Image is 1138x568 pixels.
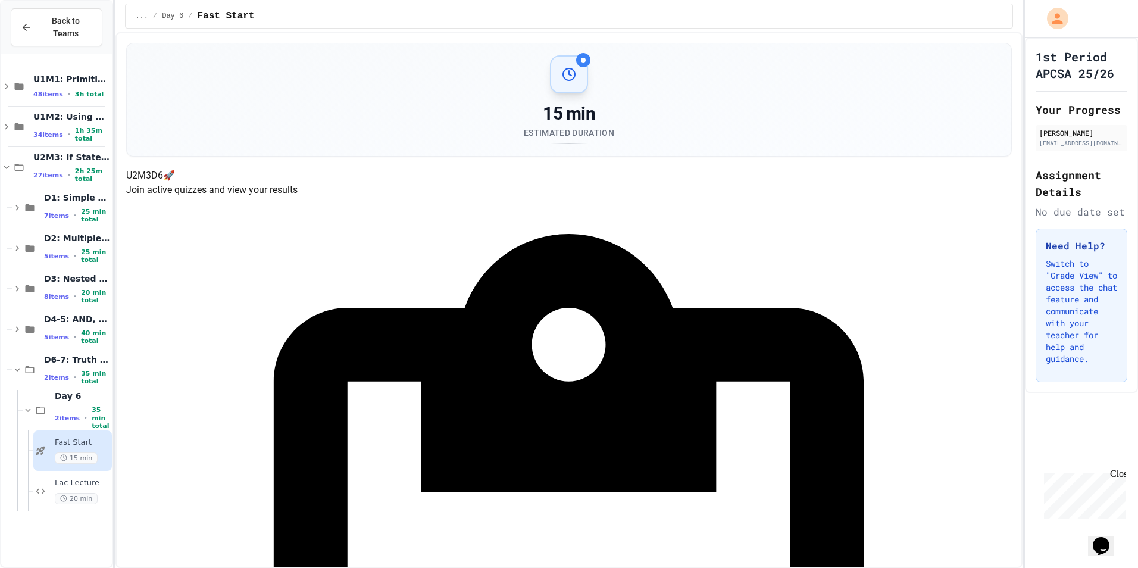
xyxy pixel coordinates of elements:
span: 35 min total [81,370,110,385]
span: 25 min total [81,208,110,223]
span: D6-7: Truth Tables & Combinatorics, DeMorgan's Law [44,354,110,365]
div: 15 min [524,103,614,124]
div: [EMAIL_ADDRESS][DOMAIN_NAME] [1039,139,1124,148]
h4: U2M3D6 🚀 [126,168,1011,183]
span: • [68,89,70,99]
span: 3h total [75,90,104,98]
span: 34 items [33,131,63,139]
span: 20 min [55,493,98,504]
span: U1M2: Using Classes and Objects [33,111,110,122]
span: / [153,11,157,21]
span: 25 min total [81,248,110,264]
p: Switch to "Grade View" to access the chat feature and communicate with your teacher for help and ... [1046,258,1117,365]
span: Fast Start [55,438,110,448]
span: • [68,130,70,139]
span: • [85,413,87,423]
span: 27 items [33,171,63,179]
div: My Account [1034,5,1071,32]
h2: Your Progress [1036,101,1127,118]
p: Join active quizzes and view your results [126,183,1011,197]
button: Back to Teams [11,8,102,46]
span: ... [135,11,148,21]
span: 2 items [44,374,69,382]
span: D2: Multiple Selection (else) [44,233,110,244]
span: 1h 35m total [75,127,110,142]
span: Fast Start [197,9,254,23]
span: 2 items [55,414,80,422]
span: • [74,211,76,220]
span: 20 min total [81,289,110,304]
span: D4-5: AND, [GEOGRAPHIC_DATA], NOT [44,314,110,324]
span: 5 items [44,333,69,341]
h3: Need Help? [1046,239,1117,253]
span: Day 6 [162,11,183,21]
span: • [74,332,76,342]
h2: Assignment Details [1036,167,1127,200]
span: D3: Nested ifs [44,273,110,284]
div: Chat with us now!Close [5,5,82,76]
span: • [74,373,76,382]
span: Day 6 [55,391,110,401]
span: / [188,11,192,21]
span: 48 items [33,90,63,98]
span: • [74,251,76,261]
span: 5 items [44,252,69,260]
span: 35 min total [92,406,110,430]
span: • [74,292,76,301]
span: D1: Simple Selection [44,192,110,203]
span: 15 min [55,452,98,464]
iframe: chat widget [1039,469,1126,519]
iframe: chat widget [1088,520,1126,556]
span: 8 items [44,293,69,301]
div: No due date set [1036,205,1127,219]
div: Estimated Duration [524,127,614,139]
span: 7 items [44,212,69,220]
span: U1M1: Primitives, Variables, Basic I/O [33,74,110,85]
span: 40 min total [81,329,110,345]
span: • [68,170,70,180]
h1: 1st Period APCSA 25/26 [1036,48,1127,82]
span: 2h 25m total [75,167,110,183]
span: U2M3: If Statements & Control Flow [33,152,110,163]
span: Lac Lecture [55,478,110,488]
span: Back to Teams [39,15,92,40]
div: [PERSON_NAME] [1039,127,1124,138]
